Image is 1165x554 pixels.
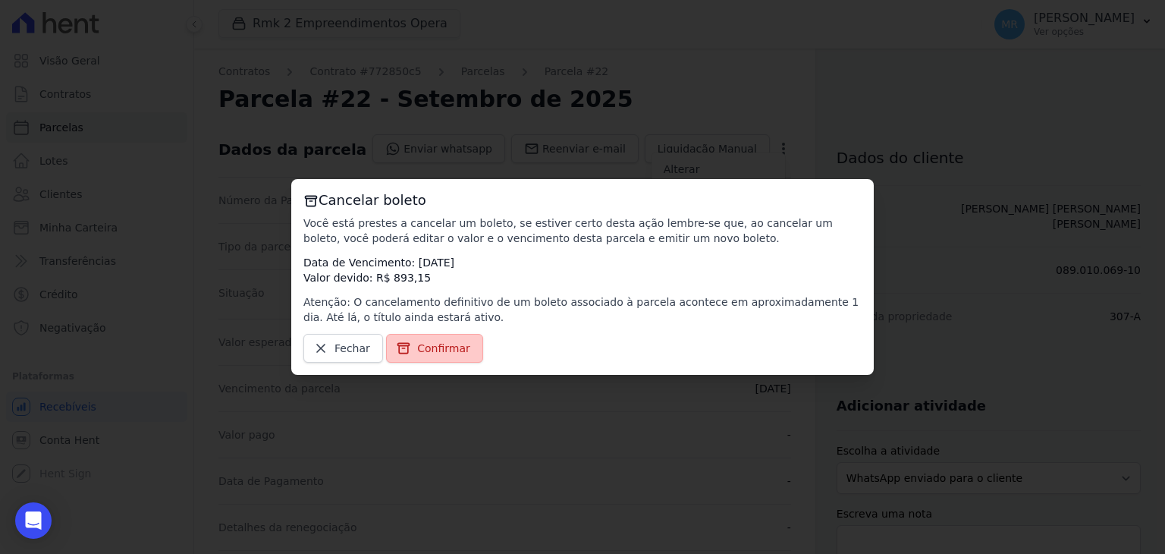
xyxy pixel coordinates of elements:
[386,334,483,363] a: Confirmar
[303,191,862,209] h3: Cancelar boleto
[417,341,470,356] span: Confirmar
[15,502,52,539] div: Open Intercom Messenger
[303,294,862,325] p: Atenção: O cancelamento definitivo de um boleto associado à parcela acontece em aproximadamente 1...
[303,216,862,246] p: Você está prestes a cancelar um boleto, se estiver certo desta ação lembre-se que, ao cancelar um...
[334,341,370,356] span: Fechar
[303,255,862,285] p: Data de Vencimento: [DATE] Valor devido: R$ 893,15
[303,334,383,363] a: Fechar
